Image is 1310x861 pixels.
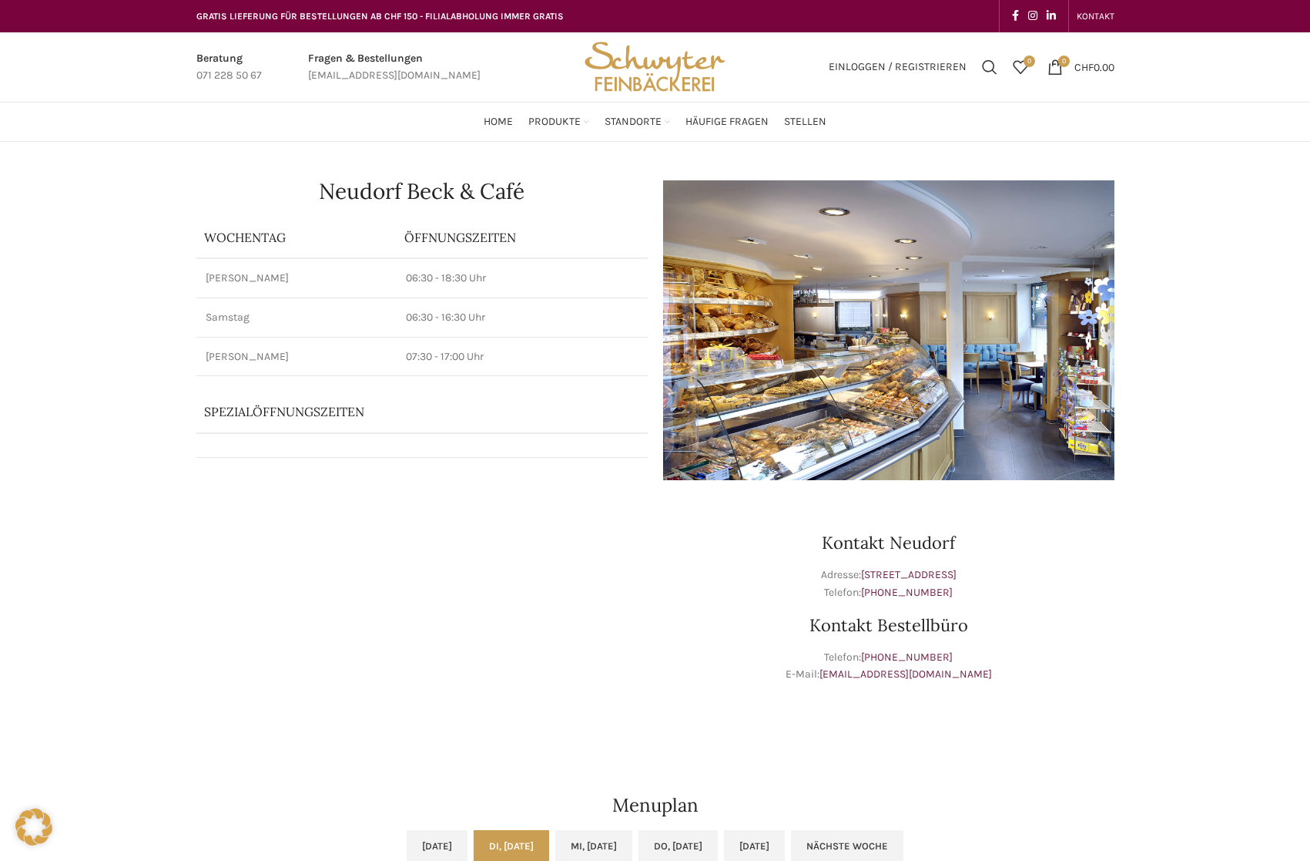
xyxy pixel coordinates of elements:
p: 07:30 - 17:00 Uhr [406,349,638,365]
img: Bäckerei Schwyter [579,32,730,102]
span: Einloggen / Registrieren [829,62,967,72]
iframe: schwyter martinsbruggstrasse [196,496,648,727]
a: Einloggen / Registrieren [821,52,974,82]
h2: Menuplan [196,796,1114,815]
a: Standorte [605,106,670,137]
a: Suchen [974,52,1005,82]
bdi: 0.00 [1074,60,1114,73]
a: Infobox link [308,50,481,85]
a: KONTAKT [1077,1,1114,32]
span: 0 [1058,55,1070,67]
h3: Kontakt Bestellbüro [663,617,1114,634]
p: Wochentag [204,229,389,246]
span: Home [484,115,513,129]
h3: Kontakt Neudorf [663,534,1114,551]
h1: Neudorf Beck & Café [196,180,648,202]
div: Main navigation [189,106,1122,137]
a: Häufige Fragen [685,106,769,137]
p: ÖFFNUNGSZEITEN [404,229,640,246]
a: [PHONE_NUMBER] [861,651,953,664]
p: Adresse: Telefon: [663,567,1114,601]
div: Meine Wunschliste [1005,52,1036,82]
a: 0 CHF0.00 [1040,52,1122,82]
span: GRATIS LIEFERUNG FÜR BESTELLUNGEN AB CHF 150 - FILIALABHOLUNG IMMER GRATIS [196,11,564,22]
a: Stellen [784,106,826,137]
span: KONTAKT [1077,11,1114,22]
a: Produkte [528,106,589,137]
p: Telefon: E-Mail: [663,649,1114,684]
a: [EMAIL_ADDRESS][DOMAIN_NAME] [819,668,992,681]
p: Spezialöffnungszeiten [204,403,597,420]
p: [PERSON_NAME] [206,349,387,365]
a: Site logo [579,59,730,72]
div: Secondary navigation [1069,1,1122,32]
p: 06:30 - 18:30 Uhr [406,271,638,286]
p: Samstag [206,310,387,325]
a: 0 [1005,52,1036,82]
a: Infobox link [196,50,262,85]
span: 0 [1024,55,1035,67]
span: Produkte [528,115,581,129]
a: Facebook social link [1007,5,1024,27]
span: Häufige Fragen [685,115,769,129]
a: [PHONE_NUMBER] [861,586,953,599]
p: 06:30 - 16:30 Uhr [406,310,638,325]
a: Home [484,106,513,137]
span: Standorte [605,115,662,129]
p: [PERSON_NAME] [206,271,387,286]
span: CHF [1074,60,1094,73]
a: [STREET_ADDRESS] [861,568,957,581]
a: Instagram social link [1024,5,1042,27]
a: Linkedin social link [1042,5,1060,27]
span: Stellen [784,115,826,129]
